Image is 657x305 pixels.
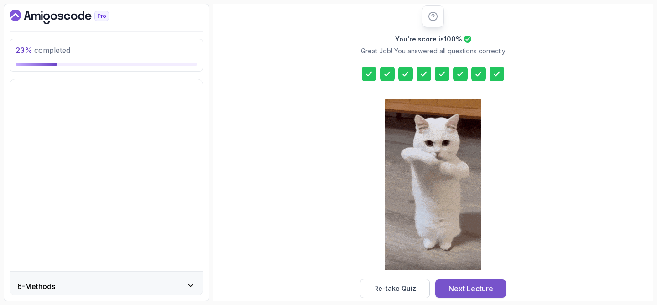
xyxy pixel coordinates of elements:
[448,283,493,294] div: Next Lecture
[17,281,55,292] h3: 6 - Methods
[16,46,70,55] span: completed
[385,99,481,270] img: cool-cat
[10,272,203,301] button: 6-Methods
[16,46,32,55] span: 23 %
[360,279,430,298] button: Re-take Quiz
[395,35,462,44] h2: You're score is 100 %
[10,10,130,24] a: Dashboard
[374,284,416,293] div: Re-take Quiz
[435,279,506,298] button: Next Lecture
[361,47,506,56] p: Great Job! You answered all questions correctly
